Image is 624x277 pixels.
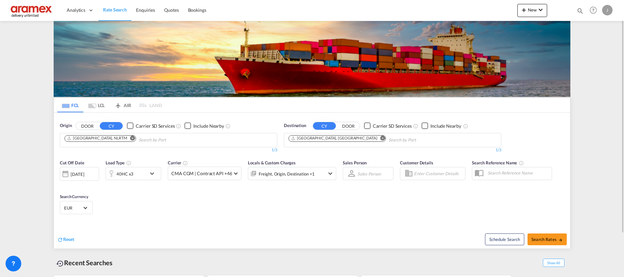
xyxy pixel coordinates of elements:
md-icon: Unchecked: Search for CY (Container Yard) services for all selected carriers.Checked : Search for... [176,123,181,129]
md-icon: Your search will be saved by the below given name [519,160,524,166]
md-tab-item: LCL [83,98,110,112]
div: Shanghai, CNSHA [291,136,377,141]
span: New [520,7,545,12]
button: Note: By default Schedule search will only considerorigin ports, destination ports and cut off da... [485,233,524,245]
div: icon-magnify [577,7,584,17]
md-icon: icon-information-outline [126,160,131,166]
md-icon: Unchecked: Search for CY (Container Yard) services for all selected carriers.Checked : Search for... [413,123,418,129]
button: icon-plus 400-fgNewicon-chevron-down [517,4,547,17]
div: OriginDOOR CY Checkbox No InkUnchecked: Search for CY (Container Yard) services for all selected ... [54,113,570,249]
md-chips-wrap: Chips container. Use arrow keys to select chips. [287,133,453,145]
span: Destination [284,122,306,129]
md-icon: icon-airplane [114,102,122,106]
span: Origin [60,122,72,129]
input: Chips input. [139,135,201,145]
div: 40HC x3 [116,169,133,178]
md-icon: icon-arrow-right [558,238,563,242]
input: Search Reference Name [484,168,552,178]
md-icon: icon-magnify [577,7,584,14]
span: Rate Search [103,7,127,12]
md-checkbox: Checkbox No Ink [422,122,461,129]
md-icon: The selected Trucker/Carrierwill be displayed in the rate results If the rates are from another f... [183,160,188,166]
div: Carrier SD Services [136,123,175,129]
span: Search Reference Name [472,160,524,165]
md-icon: icon-backup-restore [56,260,64,268]
div: Recent Searches [54,255,115,270]
div: Include Nearby [193,123,224,129]
span: Customer Details [400,160,433,165]
md-icon: Unchecked: Ignores neighbouring ports when fetching rates.Checked : Includes neighbouring ports w... [225,123,231,129]
md-icon: icon-chevron-down [326,170,334,177]
input: Chips input. [389,135,451,145]
span: Load Type [106,160,131,165]
span: Bookings [188,7,206,13]
div: icon-refreshReset [57,236,74,243]
div: Press delete to remove this chip. [291,136,378,141]
input: Enter Customer Details [414,169,463,178]
div: J [602,5,613,15]
div: Freight Origin Destination Factory Stuffingicon-chevron-down [248,167,336,180]
md-select: Sales Person [357,169,382,178]
md-tab-item: AIR [110,98,136,112]
span: Carrier [168,160,188,165]
md-icon: icon-chevron-down [148,170,159,177]
button: CY [100,122,123,130]
span: CMA CGM | Contract API +46 [171,170,232,177]
div: Press delete to remove this chip. [67,136,129,141]
md-tab-item: FCL [57,98,83,112]
button: Remove [376,136,386,142]
div: Carrier SD Services [373,123,412,129]
md-pagination-wrapper: Use the left and right arrow keys to navigate between tabs [57,98,162,112]
md-icon: icon-refresh [57,237,63,243]
img: dca169e0c7e311edbe1137055cab269e.png [10,3,54,18]
button: CY [313,122,336,130]
span: Quotes [164,7,179,13]
div: Freight Origin Destination Factory Stuffing [259,169,315,178]
md-select: Select Currency: € EUREuro [63,203,89,212]
span: Help [588,5,599,16]
button: DOOR [76,122,99,130]
div: [DATE] [71,171,84,177]
md-checkbox: Checkbox No Ink [127,122,175,129]
button: Remove [126,136,136,142]
span: Search Rates [531,237,563,242]
md-icon: Unchecked: Ignores neighbouring ports when fetching rates.Checked : Includes neighbouring ports w... [463,123,468,129]
span: Show All [543,259,564,267]
div: Rotterdam, NLRTM [67,136,127,141]
div: Help [588,5,602,16]
md-checkbox: Checkbox No Ink [184,122,224,129]
span: EUR [64,205,82,211]
span: Reset [63,236,74,242]
div: 1/3 [284,147,501,153]
span: Search Currency [60,194,88,199]
button: Search Ratesicon-arrow-right [528,233,567,245]
md-icon: icon-chevron-down [537,6,545,14]
div: [DATE] [60,167,99,181]
div: 1/3 [60,147,277,153]
img: LCL+%26+FCL+BACKGROUND.png [54,21,570,97]
span: Sales Person [343,160,367,165]
md-chips-wrap: Chips container. Use arrow keys to select chips. [63,133,203,145]
span: Enquiries [136,7,155,13]
md-icon: icon-plus 400-fg [520,6,528,14]
span: Cut Off Date [60,160,84,165]
div: Include Nearby [430,123,461,129]
md-checkbox: Checkbox No Ink [364,122,412,129]
button: DOOR [337,122,360,130]
div: 40HC x3icon-chevron-down [106,167,161,180]
md-datepicker: Select [60,180,65,189]
span: Locals & Custom Charges [248,160,296,165]
span: Analytics [67,7,85,13]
